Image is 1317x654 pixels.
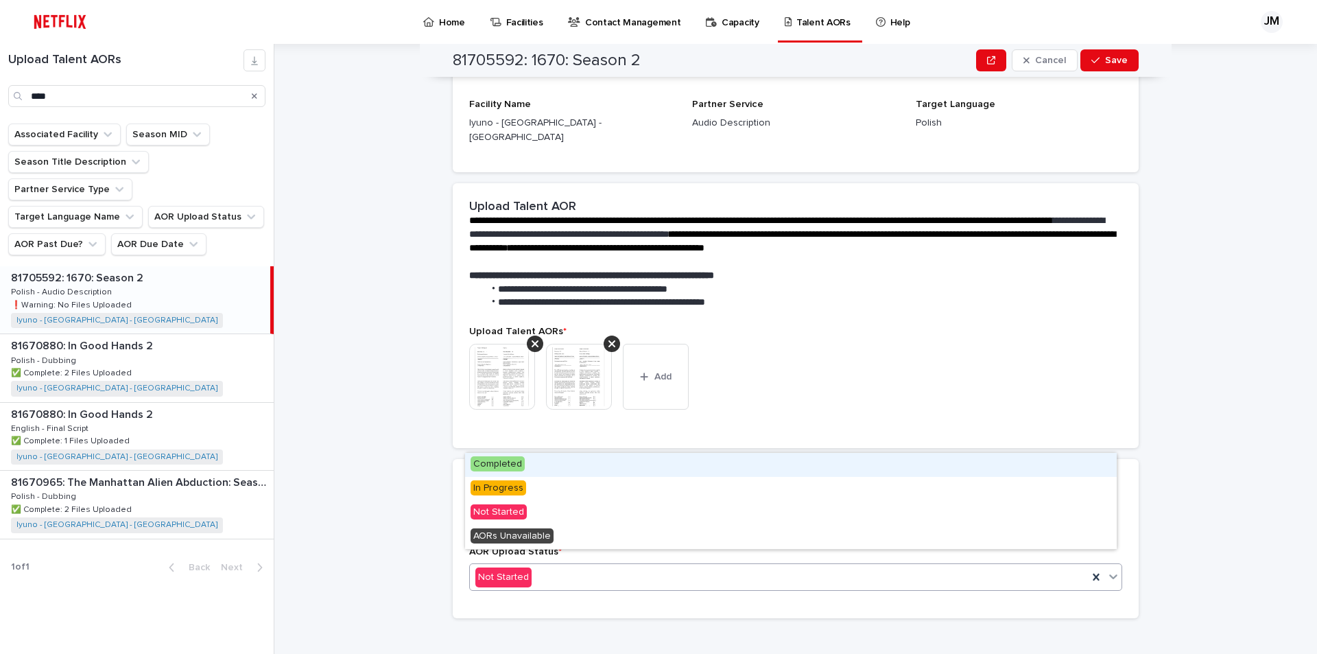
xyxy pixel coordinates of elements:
button: Cancel [1012,49,1078,71]
p: English - Final Script [11,421,91,434]
span: Not Started [471,504,527,519]
span: Back [180,563,210,572]
a: Iyuno - [GEOGRAPHIC_DATA] - [GEOGRAPHIC_DATA] [16,452,217,462]
div: AORs Unavailable [465,525,1117,549]
button: Add [623,344,689,410]
div: Completed [465,453,1117,477]
span: Completed [471,456,525,471]
button: AOR Past Due? [8,233,106,255]
button: Season MID [126,124,210,145]
div: Not Started [465,501,1117,525]
p: 81670965: The Manhattan Alien Abduction: Season 1 [11,474,271,489]
span: Partner Service [692,100,763,109]
a: Iyuno - [GEOGRAPHIC_DATA] - [GEOGRAPHIC_DATA] [16,520,217,530]
button: AOR Upload Status [148,206,264,228]
p: Polish - Audio Description [11,285,115,297]
p: Polish - Dubbing [11,489,79,502]
button: Target Language Name [8,206,143,228]
button: Season Title Description [8,151,149,173]
h1: Upload Talent AORs [8,53,244,68]
button: Back [158,561,215,574]
span: Cancel [1035,56,1066,65]
span: AOR Upload Status [469,547,562,557]
p: Audio Description [692,116,899,130]
button: Associated Facility [8,124,121,145]
a: Iyuno - [GEOGRAPHIC_DATA] - [GEOGRAPHIC_DATA] [16,316,217,325]
p: ✅ Complete: 2 Files Uploaded [11,502,134,515]
span: Add [654,372,672,382]
button: Next [215,561,274,574]
p: ✅ Complete: 1 Files Uploaded [11,434,132,446]
p: Polish [916,116,1122,130]
div: Not Started [475,568,532,587]
p: 81670880: In Good Hands 2 [11,406,156,421]
h2: Upload Talent AOR [469,200,576,215]
button: AOR Due Date [111,233,206,255]
span: Target Language [916,100,995,109]
span: Save [1105,56,1128,65]
p: ✅ Complete: 2 Files Uploaded [11,366,134,378]
span: AORs Unavailable [471,528,554,544]
img: ifQbXi3ZQGMSEF7WDB7W [27,8,93,36]
p: Iyuno - [GEOGRAPHIC_DATA] - [GEOGRAPHIC_DATA] [469,116,676,145]
span: Facility Name [469,100,531,109]
p: 81670880: In Good Hands 2 [11,337,156,353]
span: In Progress [471,480,526,495]
input: Search [8,85,265,107]
p: Polish - Dubbing [11,353,79,366]
a: Iyuno - [GEOGRAPHIC_DATA] - [GEOGRAPHIC_DATA] [16,384,217,393]
div: In Progress [465,477,1117,501]
h2: 81705592: 1670: Season 2 [453,51,641,71]
span: Next [221,563,251,572]
button: Partner Service Type [8,178,132,200]
div: JM [1261,11,1283,33]
button: Save [1080,49,1139,71]
span: Upload Talent AORs [469,327,567,336]
p: 81705592: 1670: Season 2 [11,269,146,285]
p: ❗️Warning: No Files Uploaded [11,298,134,310]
